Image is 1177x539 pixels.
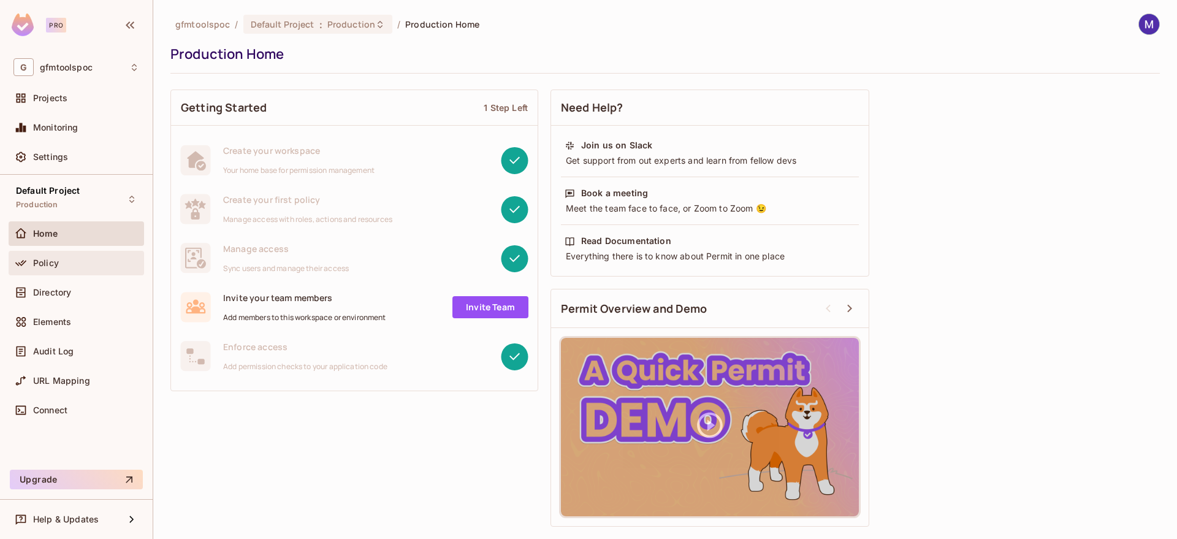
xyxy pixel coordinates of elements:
[251,18,314,30] span: Default Project
[33,123,78,132] span: Monitoring
[33,346,74,356] span: Audit Log
[175,18,230,30] span: the active workspace
[33,152,68,162] span: Settings
[223,292,386,304] span: Invite your team members
[223,362,387,372] span: Add permission checks to your application code
[12,13,34,36] img: SReyMgAAAABJRU5ErkJggg==
[223,264,349,273] span: Sync users and manage their access
[452,296,528,318] a: Invite Team
[581,139,652,151] div: Join us on Slack
[223,166,375,175] span: Your home base for permission management
[561,301,707,316] span: Permit Overview and Demo
[397,18,400,30] li: /
[33,317,71,327] span: Elements
[405,18,479,30] span: Production Home
[235,18,238,30] li: /
[33,376,90,386] span: URL Mapping
[223,194,392,205] span: Create your first policy
[33,229,58,239] span: Home
[561,100,623,115] span: Need Help?
[46,18,66,32] div: Pro
[223,145,375,156] span: Create your workspace
[223,215,392,224] span: Manage access with roles, actions and resources
[181,100,267,115] span: Getting Started
[33,258,59,268] span: Policy
[319,20,323,29] span: :
[1139,14,1159,34] img: Martin Gorostegui
[16,186,80,196] span: Default Project
[223,341,387,353] span: Enforce access
[565,202,855,215] div: Meet the team face to face, or Zoom to Zoom 😉
[170,45,1154,63] div: Production Home
[327,18,375,30] span: Production
[565,250,855,262] div: Everything there is to know about Permit in one place
[484,102,528,113] div: 1 Step Left
[40,63,93,72] span: Workspace: gfmtoolspoc
[223,313,386,323] span: Add members to this workspace or environment
[581,235,671,247] div: Read Documentation
[33,288,71,297] span: Directory
[565,155,855,167] div: Get support from out experts and learn from fellow devs
[33,405,67,415] span: Connect
[16,200,58,210] span: Production
[13,58,34,76] span: G
[223,243,349,254] span: Manage access
[33,93,67,103] span: Projects
[581,187,648,199] div: Book a meeting
[10,470,143,489] button: Upgrade
[33,514,99,524] span: Help & Updates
